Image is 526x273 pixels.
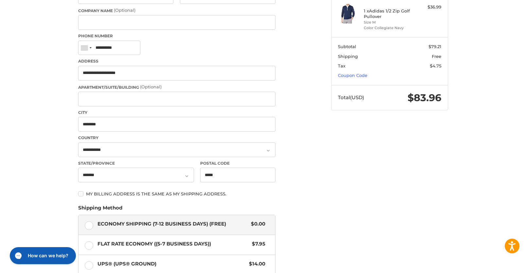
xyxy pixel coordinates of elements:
[78,110,275,116] label: City
[78,135,275,141] label: Country
[200,160,275,166] label: Postal Code
[78,84,275,90] label: Apartment/Suite/Building
[97,240,249,248] span: Flat Rate Economy ((5-7 Business Days))
[364,25,414,31] li: Color Collegiate Navy
[78,191,275,196] label: My billing address is the same as my shipping address.
[408,92,441,104] span: $83.96
[338,73,367,78] a: Coupon Code
[338,63,345,68] span: Tax
[249,240,266,248] span: $7.95
[246,260,266,268] span: $14.00
[338,44,356,49] span: Subtotal
[432,54,441,59] span: Free
[97,260,246,268] span: UPS® (UPS® Ground)
[114,8,135,13] small: (Optional)
[248,220,266,228] span: $0.00
[364,20,414,25] li: Size M
[78,58,275,64] label: Address
[78,160,194,166] label: State/Province
[78,7,275,14] label: Company Name
[430,63,441,68] span: $4.75
[97,220,248,228] span: Economy Shipping (7-12 Business Days) (Free)
[415,4,441,10] div: $36.99
[364,8,414,19] h4: 1 x Adidas 1/2 Zip Golf Pullover
[429,44,441,49] span: $79.21
[140,84,162,89] small: (Optional)
[338,54,358,59] span: Shipping
[338,94,364,100] span: Total (USD)
[78,33,275,39] label: Phone Number
[7,245,78,266] iframe: Gorgias live chat messenger
[78,204,122,215] legend: Shipping Method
